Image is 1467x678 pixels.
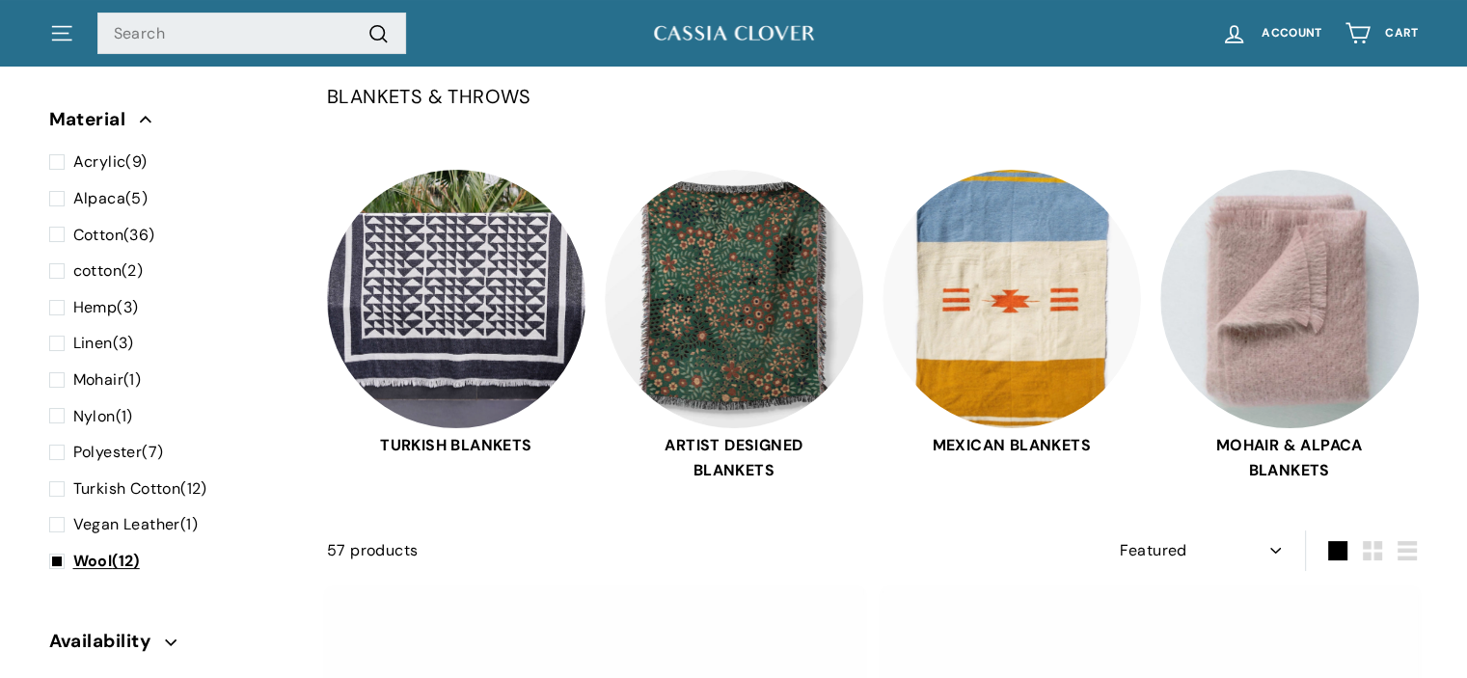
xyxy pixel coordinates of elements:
p: BLANKETS & THROWS [327,81,1419,112]
span: Account [1262,27,1321,40]
span: TURKISH BLANKETS [327,433,585,458]
a: Account [1209,5,1333,62]
span: Availability [49,627,166,656]
span: cotton [73,260,122,281]
span: Cotton [73,225,123,245]
span: Alpaca [73,188,125,208]
span: Nylon [73,406,116,426]
a: Cart [1333,5,1429,62]
span: (1) [73,404,133,429]
input: Search [97,13,406,55]
span: Mohair [73,369,123,390]
a: TURKISH BLANKETS [327,170,585,482]
span: (5) [73,186,149,211]
span: Linen [73,333,113,353]
span: Vegan Leather [73,514,180,534]
span: (12) [73,549,140,574]
a: MEXICAN BLANKETS [883,170,1141,482]
span: (12) [73,476,207,502]
a: ARTIST DESIGNED BLANKETS [605,170,863,482]
span: (9) [73,149,148,175]
span: MEXICAN BLANKETS [883,433,1141,458]
span: Turkish Cotton [73,478,181,499]
span: (1) [73,367,142,393]
div: 57 products [327,538,873,563]
span: (36) [73,223,155,248]
span: MOHAIR & ALPACA BLANKETS [1160,433,1419,482]
span: Polyester [73,442,143,462]
button: Availability [49,622,296,670]
a: MOHAIR & ALPACA BLANKETS [1160,170,1419,482]
span: Material [49,105,141,134]
span: ARTIST DESIGNED BLANKETS [605,433,863,482]
span: Hemp [73,297,118,317]
span: (1) [73,512,198,537]
span: Acrylic [73,151,126,172]
span: Wool [73,551,113,571]
button: Material [49,100,296,149]
span: (3) [73,331,134,356]
span: (7) [73,440,164,465]
span: Cart [1385,27,1418,40]
span: (2) [73,258,144,284]
span: (3) [73,295,139,320]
